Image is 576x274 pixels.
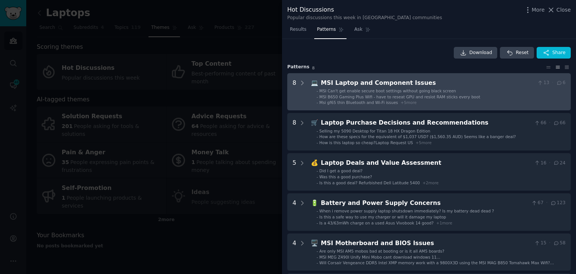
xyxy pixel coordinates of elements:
span: · [546,200,547,206]
span: 🖥️ [311,239,318,247]
div: - [316,208,318,214]
div: Laptop Purchase Decisions and Recommendations [321,118,531,128]
span: 58 [553,240,565,247]
div: - [316,94,318,99]
span: Is this a good deal? Refurbished Dell Latitude 5400 [319,181,420,185]
span: Msi gf65 thin Bluetooth and Wi-Fi issues [319,100,398,105]
div: - [316,168,318,173]
div: - [316,260,318,265]
span: 67 [531,200,543,206]
div: - [316,100,318,105]
a: Download [454,47,498,59]
span: 8 [312,66,315,70]
div: - [316,128,318,134]
span: Was this a good purchase? [319,175,372,179]
span: 66 [553,120,565,126]
span: · [549,120,550,126]
span: 13 [537,80,549,86]
button: Share [537,47,571,59]
span: 💻 [311,79,318,86]
span: Ask [354,26,363,33]
span: · [549,160,550,167]
div: Laptop Deals and Value Assessment [321,158,531,168]
div: Battery and Power Supply Concerns [321,199,529,208]
span: 123 [550,200,565,206]
span: MSI Can't get enable secure boot settings without going black screen [319,89,456,93]
span: MSI MEG Z490I Unify Mini Mobo cant download windows 11... [319,255,441,259]
button: Reset [500,47,534,59]
span: 🛒 [311,119,318,126]
div: - [316,248,318,254]
button: More [524,6,545,14]
span: Is a 43/63mWh charge on a used Asus Vivobook 14 good? [319,221,434,225]
span: MSI B650 Gaming Plus Wifi - have to reseat GPU and reslot RAM sticks every boot [319,95,480,99]
div: MSI Motherboard and BIOS Issues [321,239,531,248]
div: - [316,174,318,179]
div: 4 [292,239,296,266]
div: Popular discussions this week in [GEOGRAPHIC_DATA] communities [287,15,442,21]
span: Will Corsair Vengeance DDR5 Intel XMP memory work with a 9800X3D using the MSI MAG B850 Tomahawk ... [319,260,554,265]
div: - [316,140,318,145]
div: 8 [292,78,296,105]
span: How are these specs for the equivalent of $1,037 USD? ($1,560.35 AUD) Seems like a banger deal? [319,134,516,139]
span: How is this laptop so cheap?Laptop Request US [319,140,413,145]
span: Results [290,26,306,33]
span: 24 [553,160,565,167]
div: Hot Discussions [287,5,442,15]
a: Patterns [314,24,346,39]
span: 15 [534,240,546,247]
div: - [316,180,318,185]
span: + 1 more [436,221,452,225]
span: 16 [534,160,546,167]
div: - [316,214,318,220]
span: · [549,240,550,247]
span: + 5 more [400,100,417,105]
span: Patterns [317,26,336,33]
a: Ask [352,24,373,39]
div: MSI Laptop and Component Issues [321,78,534,88]
button: Close [547,6,571,14]
span: · [552,80,553,86]
span: 💰 [311,159,318,166]
div: - [316,220,318,226]
span: Reset [516,50,528,56]
div: - [316,134,318,139]
span: + 2 more [423,181,439,185]
div: 5 [292,158,296,185]
span: Are only MSI AM5 mobos bad at booting or is it all AM5 boards? [319,249,444,253]
span: When i remove power supply laptop shutsdown immediately? Is my battery dead dead ? [319,209,494,213]
div: 8 [292,118,296,145]
span: 🔋 [311,199,318,206]
div: 4 [292,199,296,226]
span: Selling my 5090 Desktop for Titan 18 HX Dragon Edition [319,129,430,133]
div: - [316,254,318,260]
div: - [316,88,318,93]
span: Pattern s [287,64,309,71]
span: Is this a safe way to use my charger or will it damage my laptop [319,215,446,219]
span: 6 [556,80,565,86]
span: 66 [534,120,546,126]
span: Download [469,50,492,56]
span: Close [556,6,571,14]
span: Did I get a good deal? [319,169,363,173]
span: Share [552,50,565,56]
span: + 5 more [415,140,432,145]
a: Results [287,24,309,39]
span: More [532,6,545,14]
